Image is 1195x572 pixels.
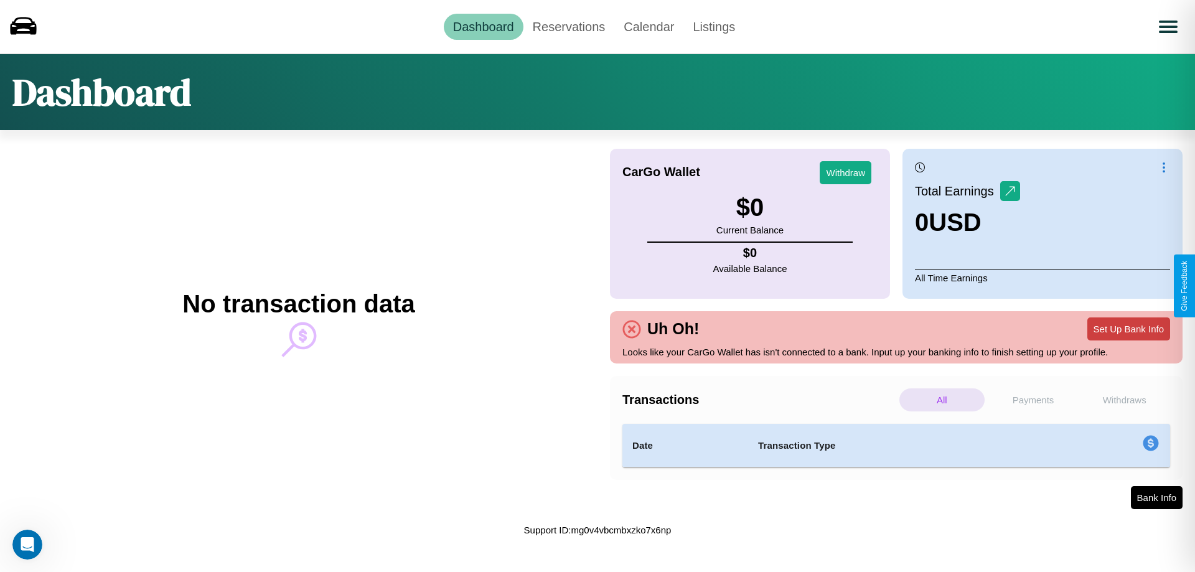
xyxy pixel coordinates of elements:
[683,14,744,40] a: Listings
[716,222,784,238] p: Current Balance
[820,161,871,184] button: Withdraw
[632,438,738,453] h4: Date
[614,14,683,40] a: Calendar
[713,246,787,260] h4: $ 0
[641,320,705,338] h4: Uh Oh!
[915,269,1170,286] p: All Time Earnings
[713,260,787,277] p: Available Balance
[915,209,1020,237] h3: 0 USD
[1151,9,1186,44] button: Open menu
[1082,388,1167,411] p: Withdraws
[12,67,191,118] h1: Dashboard
[622,344,1170,360] p: Looks like your CarGo Wallet has isn't connected to a bank. Input up your banking info to finish ...
[12,530,42,560] iframe: Intercom live chat
[1131,486,1183,509] button: Bank Info
[1180,261,1189,311] div: Give Feedback
[622,165,700,179] h4: CarGo Wallet
[716,194,784,222] h3: $ 0
[524,522,672,538] p: Support ID: mg0v4vbcmbxzko7x6np
[622,393,896,407] h4: Transactions
[1087,317,1170,340] button: Set Up Bank Info
[915,180,1000,202] p: Total Earnings
[758,438,1041,453] h4: Transaction Type
[182,290,415,318] h2: No transaction data
[444,14,523,40] a: Dashboard
[899,388,985,411] p: All
[523,14,615,40] a: Reservations
[991,388,1076,411] p: Payments
[622,424,1170,467] table: simple table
